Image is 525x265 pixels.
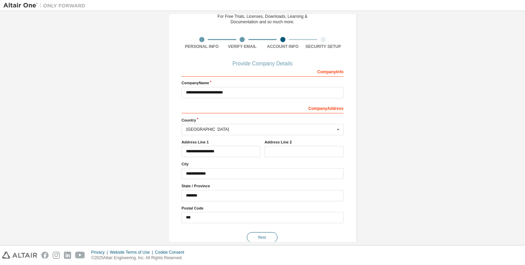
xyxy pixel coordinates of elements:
div: Personal Info [181,44,222,49]
label: Company Name [181,80,344,86]
img: youtube.svg [75,252,85,259]
div: Verify Email [222,44,263,49]
button: Next [247,232,278,242]
div: Cookie Consent [155,250,188,255]
div: [GEOGRAPHIC_DATA] [186,127,335,131]
div: Company Info [181,66,344,77]
label: Postal Code [181,205,344,211]
div: Account Info [262,44,303,49]
div: Security Setup [303,44,344,49]
div: For Free Trials, Licenses, Downloads, Learning & Documentation and so much more. [218,14,308,25]
label: City [181,161,344,167]
label: State / Province [181,183,344,189]
div: Company Address [181,102,344,113]
div: Website Terms of Use [110,250,155,255]
label: Country [181,117,344,123]
label: Address Line 2 [265,139,344,145]
div: Privacy [91,250,110,255]
div: Provide Company Details [181,62,344,66]
p: © 2025 Altair Engineering, Inc. All Rights Reserved. [91,255,188,261]
label: Address Line 1 [181,139,260,145]
img: linkedin.svg [64,252,71,259]
img: altair_logo.svg [2,252,37,259]
img: instagram.svg [53,252,60,259]
img: Altair One [3,2,89,9]
img: facebook.svg [41,252,49,259]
